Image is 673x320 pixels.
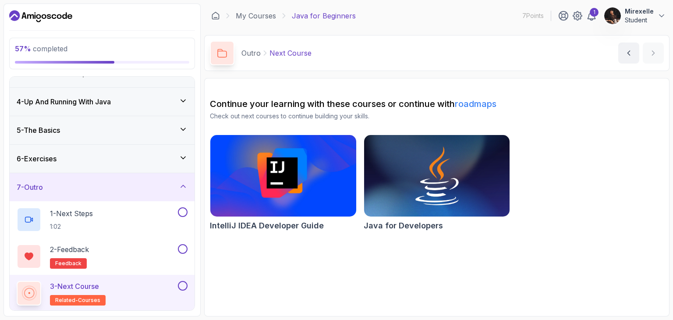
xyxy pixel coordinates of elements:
[17,207,188,232] button: 1-Next Steps1:02
[586,11,597,21] a: 1
[50,222,93,231] p: 1:02
[210,220,324,232] h2: IntelliJ IDEA Developer Guide
[210,135,356,217] img: IntelliJ IDEA Developer Guide card
[590,8,599,17] div: 1
[269,48,312,58] p: Next Course
[522,11,544,20] p: 7 Points
[210,135,357,232] a: IntelliJ IDEA Developer Guide cardIntelliJ IDEA Developer Guide
[50,244,89,255] p: 2 - Feedback
[17,244,188,269] button: 2-Feedbackfeedback
[15,44,31,53] span: 57 %
[10,116,195,144] button: 5-The Basics
[292,11,356,21] p: Java for Beginners
[455,99,496,109] a: roadmaps
[364,220,443,232] h2: Java for Developers
[9,9,72,23] a: Dashboard
[55,260,81,267] span: feedback
[55,297,100,304] span: related-courses
[17,125,60,135] h3: 5 - The Basics
[17,153,57,164] h3: 6 - Exercises
[210,112,664,121] p: Check out next courses to continue building your skills.
[625,16,654,25] p: Student
[364,135,510,232] a: Java for Developers cardJava for Developers
[17,96,111,107] h3: 4 - Up And Running With Java
[364,135,510,217] img: Java for Developers card
[241,48,261,58] p: Outro
[10,88,195,116] button: 4-Up And Running With Java
[236,11,276,21] a: My Courses
[643,43,664,64] button: next content
[625,7,654,16] p: Mirexelle
[604,7,666,25] button: user profile imageMirexelleStudent
[10,145,195,173] button: 6-Exercises
[210,98,664,110] h2: Continue your learning with these courses or continue with
[50,281,99,292] p: 3 - Next Course
[17,281,188,306] button: 3-Next Courserelated-courses
[211,11,220,20] a: Dashboard
[618,43,639,64] button: previous content
[10,173,195,201] button: 7-Outro
[15,44,67,53] span: completed
[604,7,621,24] img: user profile image
[17,182,43,192] h3: 7 - Outro
[50,208,93,219] p: 1 - Next Steps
